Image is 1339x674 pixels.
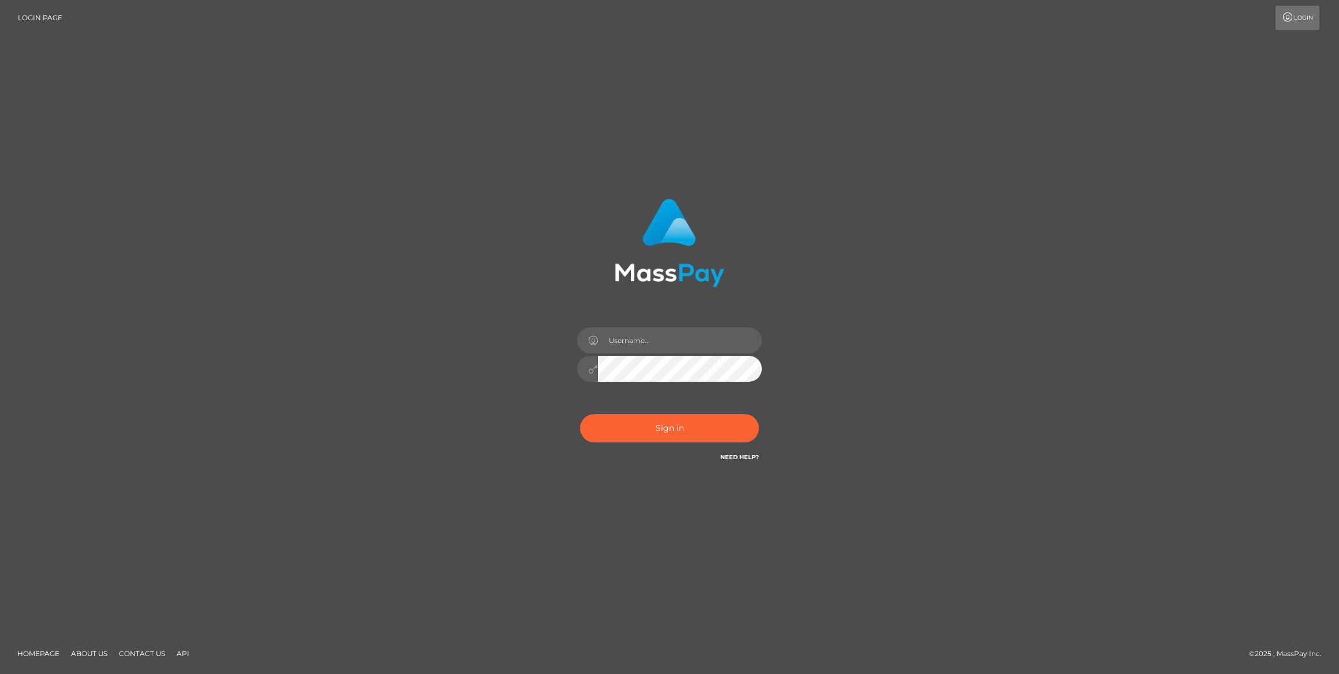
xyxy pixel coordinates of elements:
img: MassPay Login [615,199,724,287]
button: Sign in [580,414,759,442]
a: Homepage [13,645,64,662]
a: About Us [66,645,112,662]
a: Contact Us [114,645,170,662]
div: © 2025 , MassPay Inc. [1249,647,1330,660]
a: Login [1276,6,1319,30]
input: Username... [598,327,762,353]
a: API [172,645,194,662]
a: Login Page [18,6,62,30]
a: Need Help? [720,453,759,461]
